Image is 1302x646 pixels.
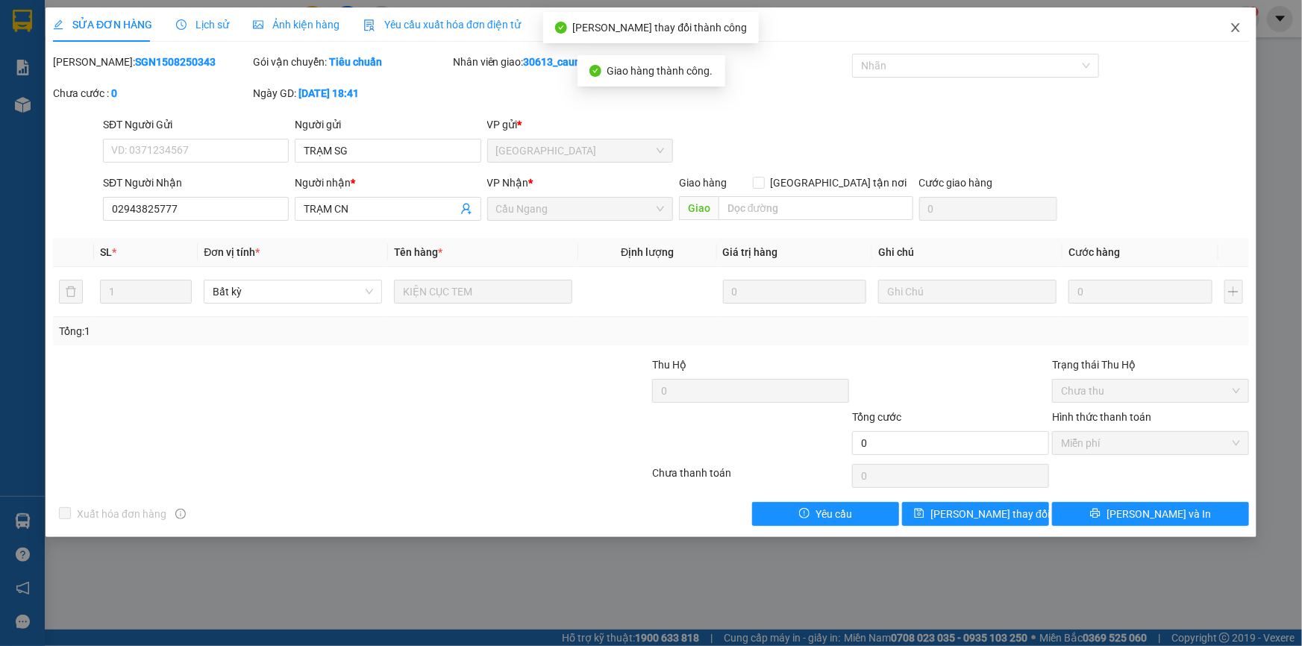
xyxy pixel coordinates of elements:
[1061,380,1240,402] span: Chưa thu
[679,196,719,220] span: Giao
[930,506,1050,522] span: [PERSON_NAME] thay đổi
[175,509,186,519] span: info-circle
[852,411,901,423] span: Tổng cước
[496,198,664,220] span: Cầu Ngang
[1107,506,1211,522] span: [PERSON_NAME] và In
[59,323,503,339] div: Tổng: 1
[103,175,289,191] div: SĐT Người Nhận
[176,19,229,31] span: Lịch sử
[555,22,567,34] span: check-circle
[253,54,450,70] div: Gói vận chuyển:
[652,359,686,371] span: Thu Hộ
[765,175,913,191] span: [GEOGRAPHIC_DATA] tận nơi
[53,85,250,101] div: Chưa cước :
[573,22,748,34] span: [PERSON_NAME] thay đổi thành công
[135,56,216,68] b: SGN1508250343
[53,19,63,30] span: edit
[204,246,260,258] span: Đơn vị tính
[1068,280,1212,304] input: 0
[295,116,481,133] div: Người gửi
[453,54,650,70] div: Nhân viên giao:
[253,19,339,31] span: Ảnh kiện hàng
[919,197,1057,221] input: Cước giao hàng
[723,246,778,258] span: Giá trị hàng
[111,87,117,99] b: 0
[176,19,187,30] span: clock-circle
[719,196,913,220] input: Dọc đường
[872,238,1062,267] th: Ghi chú
[1052,411,1151,423] label: Hình thức thanh toán
[496,139,664,162] span: Sài Gòn
[59,280,83,304] button: delete
[1090,508,1101,520] span: printer
[902,502,1049,526] button: save[PERSON_NAME] thay đổi
[213,280,373,303] span: Bất kỳ
[1224,280,1243,304] button: plus
[103,116,289,133] div: SĐT Người Gửi
[460,203,472,215] span: user-add
[363,19,375,31] img: icon
[679,177,727,189] span: Giao hàng
[53,54,250,70] div: [PERSON_NAME]:
[1052,357,1249,373] div: Trạng thái Thu Hộ
[589,65,601,77] span: check-circle
[71,506,172,522] span: Xuất hóa đơn hàng
[799,508,810,520] span: exclamation-circle
[363,19,521,31] span: Yêu cầu xuất hóa đơn điện tử
[723,280,867,304] input: 0
[914,508,924,520] span: save
[329,56,382,68] b: Tiêu chuẩn
[295,175,481,191] div: Người nhận
[394,280,572,304] input: VD: Bàn, Ghế
[652,54,849,70] div: Cước rồi :
[1230,22,1242,34] span: close
[253,85,450,101] div: Ngày GD:
[100,246,112,258] span: SL
[1061,432,1240,454] span: Miễn phí
[919,177,993,189] label: Cước giao hàng
[487,116,673,133] div: VP gửi
[1052,502,1249,526] button: printer[PERSON_NAME] và In
[53,19,152,31] span: SỬA ĐƠN HÀNG
[878,280,1057,304] input: Ghi Chú
[394,246,442,258] span: Tên hàng
[651,465,851,491] div: Chưa thanh toán
[607,65,713,77] span: Giao hàng thành công.
[1215,7,1256,49] button: Close
[253,19,263,30] span: picture
[298,87,359,99] b: [DATE] 18:41
[524,56,642,68] b: 30613_caungangvettt.ttt
[752,502,899,526] button: exclamation-circleYêu cầu
[1068,246,1120,258] span: Cước hàng
[816,506,852,522] span: Yêu cầu
[487,177,529,189] span: VP Nhận
[621,246,674,258] span: Định lượng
